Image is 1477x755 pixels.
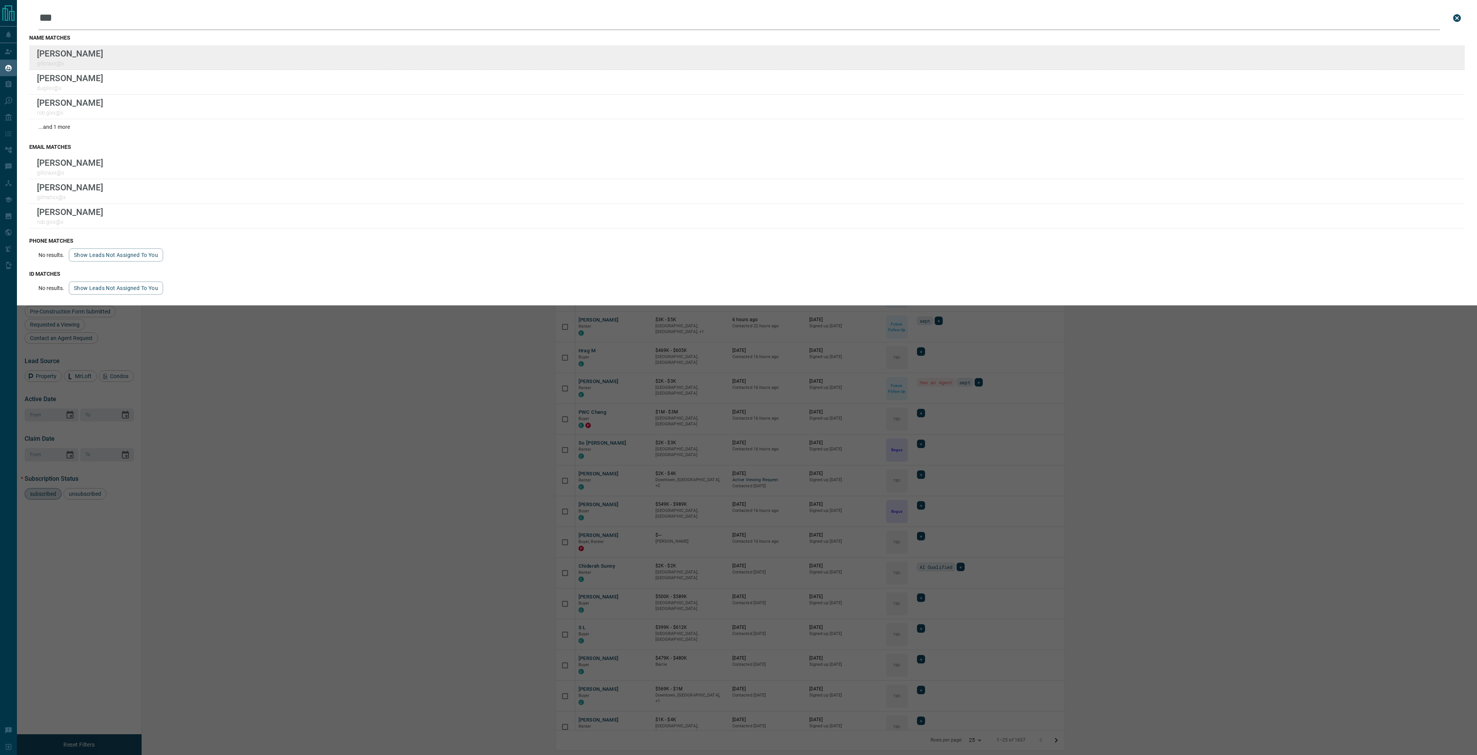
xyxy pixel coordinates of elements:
[37,73,103,83] p: [PERSON_NAME]
[29,35,1465,41] h3: name matches
[37,98,103,108] p: [PERSON_NAME]
[37,182,103,192] p: [PERSON_NAME]
[37,48,103,58] p: [PERSON_NAME]
[37,110,103,116] p: rob.gixx@x
[29,271,1465,277] h3: id matches
[38,285,64,291] p: No results.
[37,219,103,225] p: rob.gixx@x
[37,60,103,67] p: gillcraxx@x
[37,207,103,217] p: [PERSON_NAME]
[29,144,1465,150] h3: email matches
[69,248,163,262] button: show leads not assigned to you
[29,119,1465,135] div: ...and 1 more
[37,194,103,200] p: gilmshxx@x
[29,238,1465,244] h3: phone matches
[37,85,103,91] p: dugilxx@x
[37,158,103,168] p: [PERSON_NAME]
[38,252,64,258] p: No results.
[69,282,163,295] button: show leads not assigned to you
[1449,10,1465,26] button: close search bar
[37,170,103,176] p: gillcraxx@x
